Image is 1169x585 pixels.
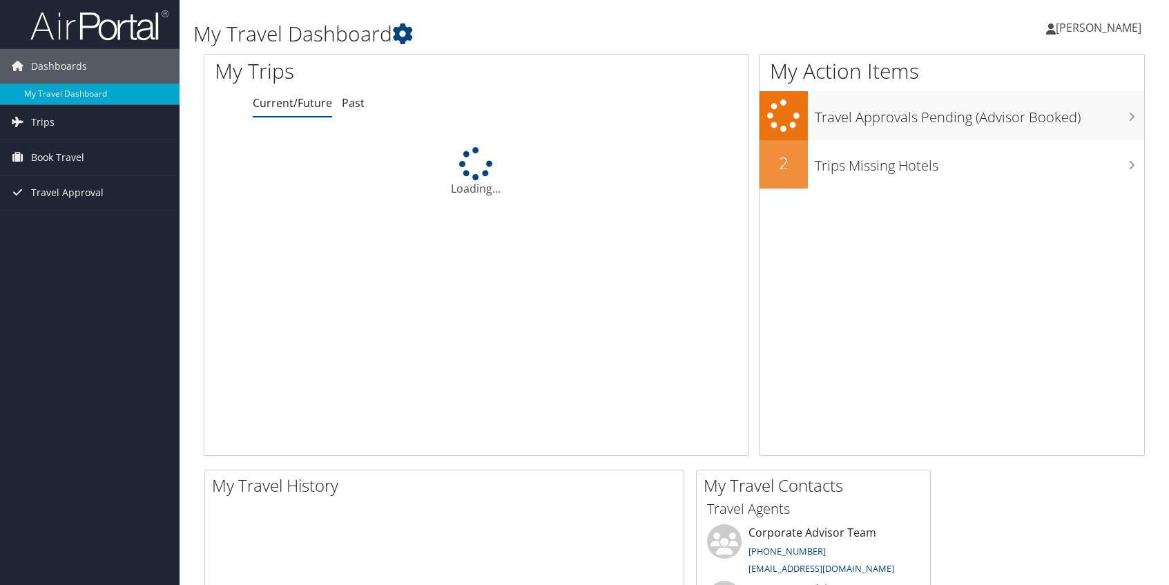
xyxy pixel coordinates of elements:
a: Past [342,95,365,111]
span: Trips [31,105,55,140]
a: [EMAIL_ADDRESS][DOMAIN_NAME] [748,562,894,575]
li: Corporate Advisor Team [700,524,927,581]
h2: My Travel Contacts [704,474,930,497]
a: Travel Approvals Pending (Advisor Booked) [760,91,1144,140]
span: Dashboards [31,49,87,84]
img: airportal-logo.png [30,9,168,41]
h1: My Travel Dashboard [193,19,835,48]
h2: 2 [760,151,808,175]
h3: Trips Missing Hotels [815,149,1144,175]
h3: Travel Agents [707,499,920,519]
h1: My Trips [215,57,511,86]
span: Travel Approval [31,175,104,210]
h3: Travel Approvals Pending (Advisor Booked) [815,101,1144,127]
h1: My Action Items [760,57,1144,86]
div: Loading... [204,147,748,197]
a: 2Trips Missing Hotels [760,140,1144,189]
span: Book Travel [31,140,84,175]
a: [PHONE_NUMBER] [748,545,826,557]
h2: My Travel History [212,474,684,497]
a: Current/Future [253,95,332,111]
a: [PERSON_NAME] [1046,7,1155,48]
span: [PERSON_NAME] [1056,20,1141,35]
